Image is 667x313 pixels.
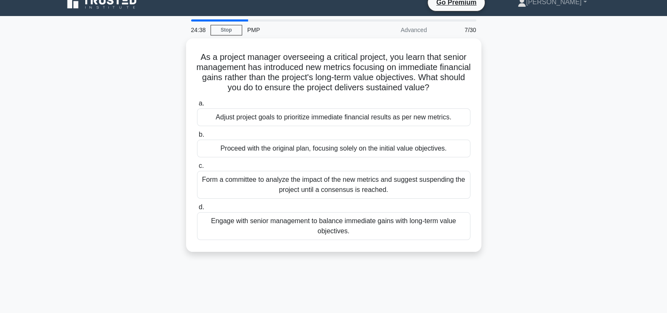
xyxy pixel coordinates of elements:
span: d. [199,203,204,210]
span: c. [199,162,204,169]
h5: As a project manager overseeing a critical project, you learn that senior management has introduc... [196,52,471,93]
div: Advanced [358,22,432,38]
span: a. [199,100,204,107]
div: 24:38 [186,22,211,38]
a: Stop [211,25,242,35]
div: Form a committee to analyze the impact of the new metrics and suggest suspending the project unti... [197,171,470,199]
div: Engage with senior management to balance immediate gains with long-term value objectives. [197,212,470,240]
div: Proceed with the original plan, focusing solely on the initial value objectives. [197,140,470,157]
div: 7/30 [432,22,481,38]
div: PMP [242,22,358,38]
span: b. [199,131,204,138]
div: Adjust project goals to prioritize immediate financial results as per new metrics. [197,108,470,126]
